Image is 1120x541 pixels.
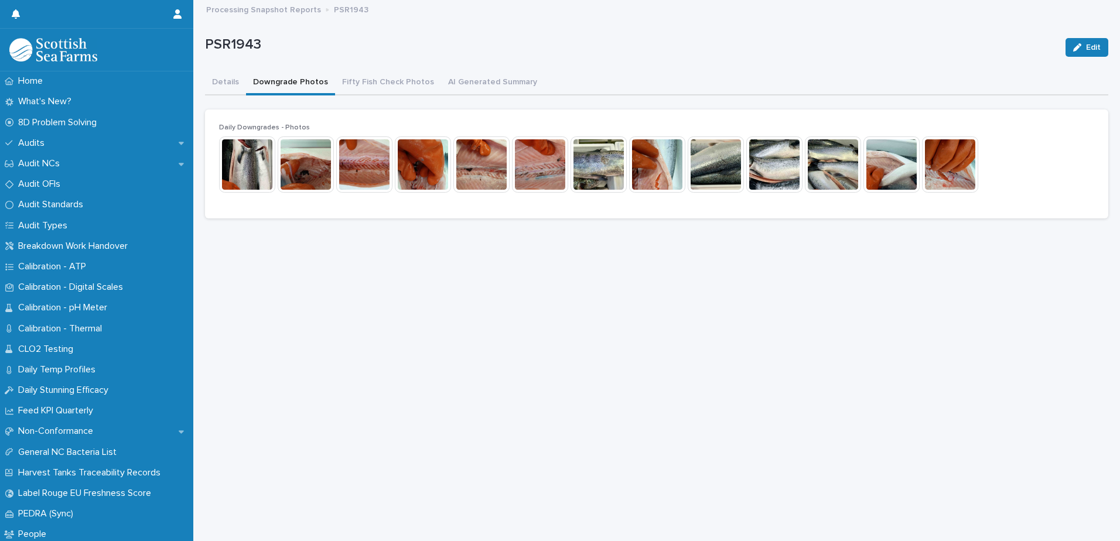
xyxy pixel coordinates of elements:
[13,529,56,540] p: People
[205,71,246,95] button: Details
[1066,38,1108,57] button: Edit
[206,2,321,15] p: Processing Snapshot Reports
[13,96,81,107] p: What's New?
[13,76,52,87] p: Home
[13,447,126,458] p: General NC Bacteria List
[13,488,161,499] p: Label Rouge EU Freshness Score
[13,138,54,149] p: Audits
[13,323,111,334] p: Calibration - Thermal
[335,71,441,95] button: Fifty Fish Check Photos
[13,282,132,293] p: Calibration - Digital Scales
[9,38,97,61] img: mMrefqRFQpe26GRNOUkG
[441,71,544,95] button: AI Generated Summary
[13,508,83,519] p: PEDRA (Sync)
[13,364,105,375] p: Daily Temp Profiles
[13,467,170,478] p: Harvest Tanks Traceability Records
[13,179,70,190] p: Audit OFIs
[13,158,69,169] p: Audit NCs
[13,220,77,231] p: Audit Types
[13,117,106,128] p: 8D Problem Solving
[13,405,103,416] p: Feed KPI Quarterly
[13,241,137,252] p: Breakdown Work Handover
[1086,43,1101,52] span: Edit
[205,36,1056,53] p: PSR1943
[13,261,95,272] p: Calibration - ATP
[13,344,83,355] p: CLO2 Testing
[13,199,93,210] p: Audit Standards
[219,124,310,131] span: Daily Downgrades - Photos
[334,2,368,15] p: PSR1943
[13,385,118,396] p: Daily Stunning Efficacy
[13,426,103,437] p: Non-Conformance
[13,302,117,313] p: Calibration - pH Meter
[246,71,335,95] button: Downgrade Photos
